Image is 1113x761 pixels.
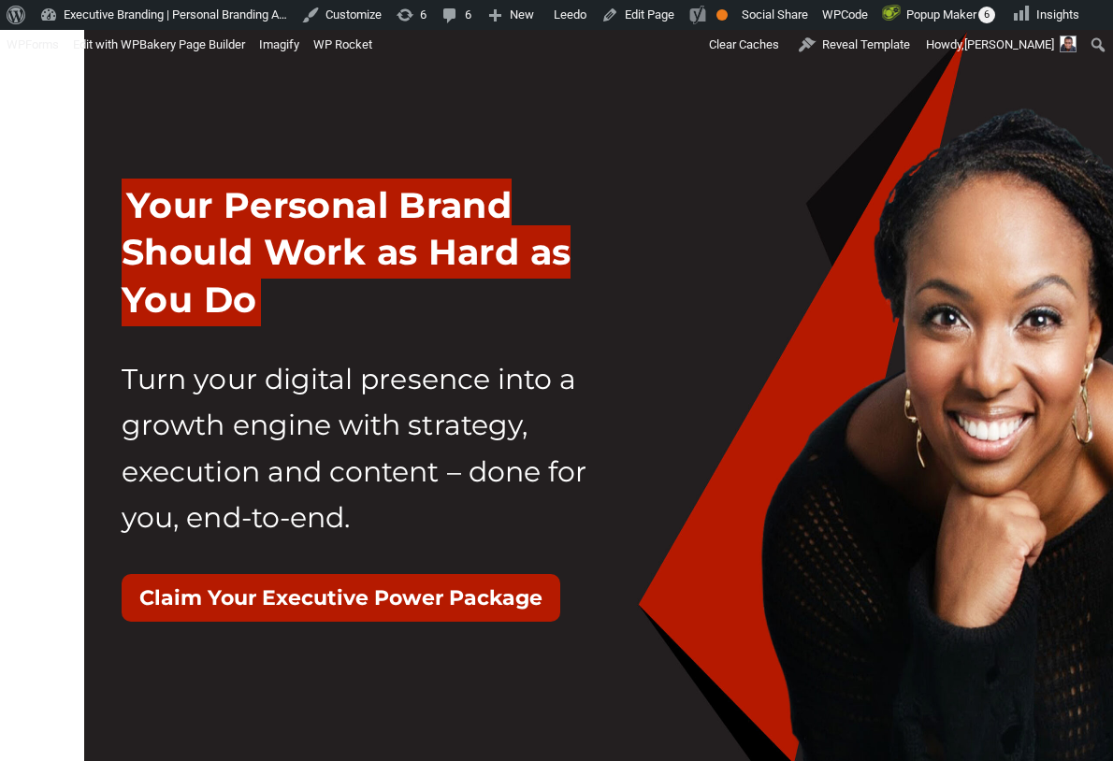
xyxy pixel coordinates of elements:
span: [PERSON_NAME] [964,37,1054,51]
a: Howdy, [919,30,1084,60]
a: Edit with WPBakery Page Builder [66,30,253,60]
span: Insights [1036,7,1079,22]
a: Imagify [253,30,307,60]
a: WP Rocket [307,30,380,60]
span: Reveal Template [822,30,910,60]
span: Your Personal Brand Should Work as Hard as You Do [122,179,571,325]
span: 6 [978,7,995,23]
button: Claim Your Executive Power Package [122,574,560,622]
div: OK [716,9,728,21]
p: Turn your digital presence into a growth engine with strategy, execution and content – done for y... [122,356,627,541]
div: Clear Caches [700,30,788,60]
